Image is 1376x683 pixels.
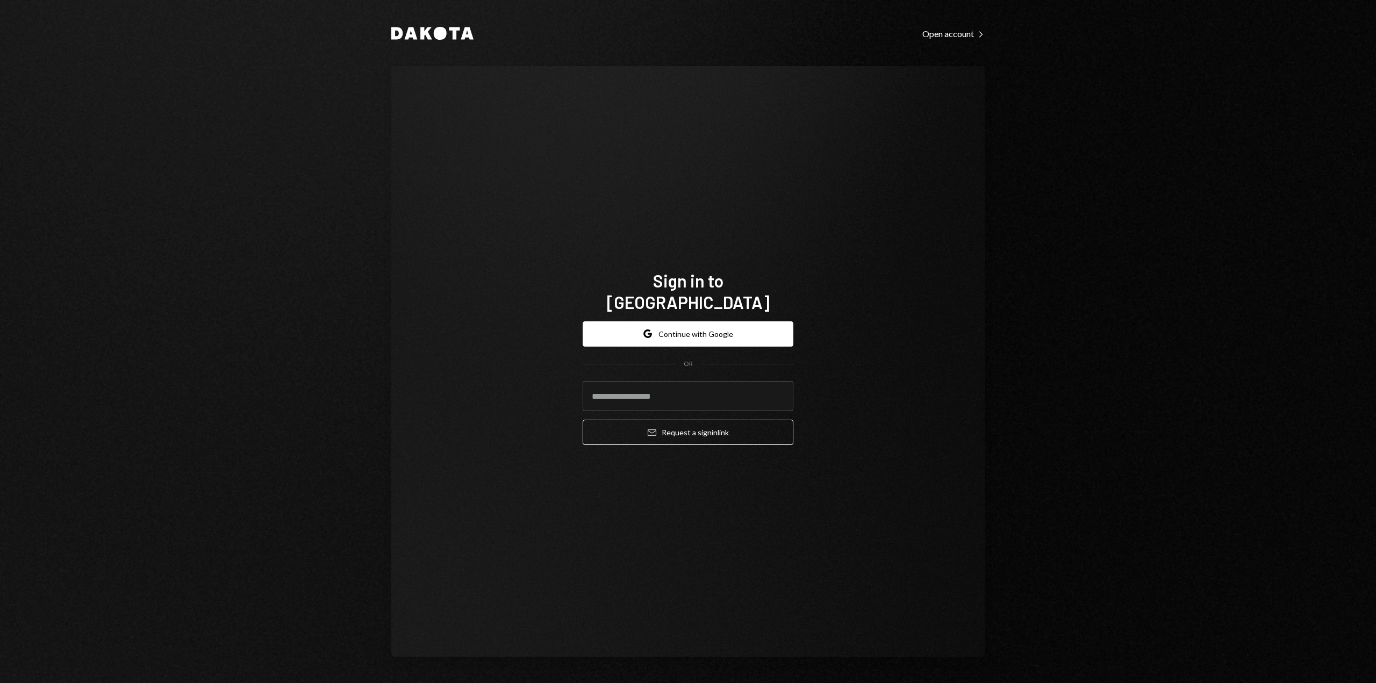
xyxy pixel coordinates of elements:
[922,27,985,39] a: Open account
[583,270,793,313] h1: Sign in to [GEOGRAPHIC_DATA]
[922,28,985,39] div: Open account
[583,321,793,347] button: Continue with Google
[684,360,693,369] div: OR
[583,420,793,445] button: Request a signinlink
